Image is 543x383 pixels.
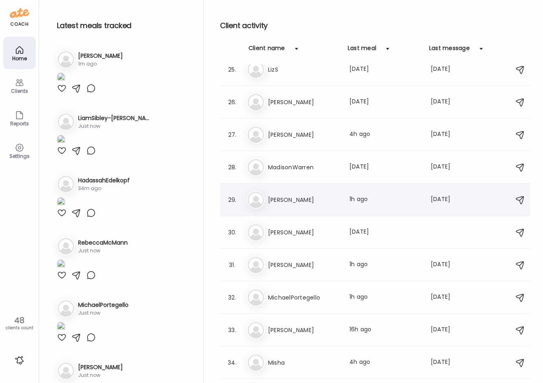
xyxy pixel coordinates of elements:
div: coach [10,21,28,28]
div: Client name [249,44,285,57]
img: bg-avatar-default.svg [248,224,264,241]
div: 48 [3,315,36,325]
h2: Client activity [220,20,530,32]
div: [DATE] [431,195,462,205]
h3: HadassahEdelkopf [78,176,130,185]
h3: LizS [268,65,340,74]
h3: MichaelPortegello [78,301,129,309]
img: images%2FYjhSYng5tDXoxTha6SCaeefw10r1%2FJghktPxJPFnig9Tadhb2%2F1LnfRMy7aVQvSKdmioFC_1080 [57,72,65,83]
img: bg-avatar-default.svg [248,355,264,371]
div: 32. [227,293,237,302]
div: 33. [227,325,237,335]
div: [DATE] [431,97,462,107]
div: 4h ago [349,358,421,368]
div: Clients [5,88,34,94]
img: ate [10,7,29,20]
img: bg-avatar-default.svg [248,257,264,273]
div: 1h ago [349,195,421,205]
div: 27. [227,130,237,140]
div: Just now [78,309,129,317]
div: [DATE] [349,97,421,107]
div: clients count [3,325,36,331]
div: Home [5,56,34,61]
img: images%2F8sEJwTTQONOgcyMCSgGY5S0hFfu2%2FtnCQv0Cs9df8IoLvCIVg%2FzUlA8zOzuUNhN07Y5VMb_1080 [57,135,65,146]
div: Reports [5,121,34,126]
h3: RebeccaMcMann [78,239,128,247]
h3: MichaelPortegello [268,293,340,302]
div: [DATE] [431,162,462,172]
img: bg-avatar-default.svg [58,363,74,379]
div: [DATE] [349,228,421,237]
h3: [PERSON_NAME] [78,363,123,372]
div: 34m ago [78,185,130,192]
h3: Misha [268,358,340,368]
div: Settings [5,153,34,159]
img: bg-avatar-default.svg [58,51,74,68]
h2: Latest meals tracked [57,20,190,32]
h3: [PERSON_NAME] [268,260,340,270]
div: Last message [429,44,470,57]
img: bg-avatar-default.svg [58,238,74,254]
div: Last meal [348,44,376,57]
div: Just now [78,372,123,379]
img: bg-avatar-default.svg [248,127,264,143]
div: [DATE] [349,65,421,74]
h3: [PERSON_NAME] [78,52,123,60]
img: bg-avatar-default.svg [248,61,264,78]
h3: [PERSON_NAME] [268,228,340,237]
div: [DATE] [431,260,462,270]
h3: MadisonWarren [268,162,340,172]
div: [DATE] [431,130,462,140]
div: [DATE] [349,162,421,172]
div: 16h ago [349,325,421,335]
img: bg-avatar-default.svg [58,114,74,130]
div: Just now [78,123,150,130]
img: bg-avatar-default.svg [58,176,74,192]
div: 25. [227,65,237,74]
div: 28. [227,162,237,172]
img: bg-avatar-default.svg [248,192,264,208]
div: 4h ago [349,130,421,140]
img: bg-avatar-default.svg [248,289,264,306]
div: 29. [227,195,237,205]
img: bg-avatar-default.svg [248,159,264,175]
img: bg-avatar-default.svg [248,322,264,338]
h3: [PERSON_NAME] [268,325,340,335]
div: Just now [78,247,128,254]
img: images%2FlFdkNdMGBjaCZIyjOpKhiHkISKg2%2FTrxQsQ5YQwne4ZB5riVo%2FTNdDkLZWvcMnpKejPfMX_1080 [57,322,65,333]
img: bg-avatar-default.svg [58,300,74,317]
img: images%2F5KDqdEDx1vNTPAo8JHrXSOUdSd72%2F23cIcyUmlwJWRk0hISY6%2FW2CIkNQDYyYLv1rXRX4R_1080 [57,197,65,208]
div: 31. [227,260,237,270]
div: [DATE] [431,325,462,335]
div: 1h ago [349,260,421,270]
div: [DATE] [431,293,462,302]
div: 1m ago [78,60,123,68]
img: images%2FXWdvvPCfw4Rjn9zWuSQRFuWDGYk2%2FItc17CcYIEjk1tuMTi0T%2FcBpx159uUXde2OnIHKfQ_1080 [57,259,65,270]
div: [DATE] [431,358,462,368]
h3: [PERSON_NAME] [268,130,340,140]
h3: [PERSON_NAME] [268,97,340,107]
img: bg-avatar-default.svg [248,94,264,110]
div: 26. [227,97,237,107]
div: 34. [227,358,237,368]
div: [DATE] [431,65,462,74]
h3: [PERSON_NAME] [268,195,340,205]
h3: LiamSibley-[PERSON_NAME] [78,114,150,123]
div: 1h ago [349,293,421,302]
div: 30. [227,228,237,237]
